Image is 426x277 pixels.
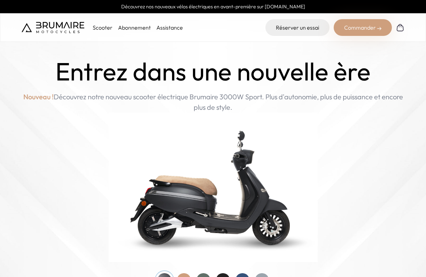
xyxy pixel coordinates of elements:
a: Abonnement [118,24,151,31]
div: Commander [334,19,392,36]
p: Scooter [93,23,113,32]
img: Panier [396,23,404,32]
img: Brumaire Motocycles [22,22,84,33]
span: Nouveau ! [23,92,54,102]
h1: Entrez dans une nouvelle ère [55,57,371,86]
a: Réserver un essai [265,19,330,36]
p: Découvrez notre nouveau scooter électrique Brumaire 3000W Sport. Plus d'autonomie, plus de puissa... [22,92,405,113]
img: right-arrow-2.png [377,26,381,31]
a: Assistance [156,24,183,31]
